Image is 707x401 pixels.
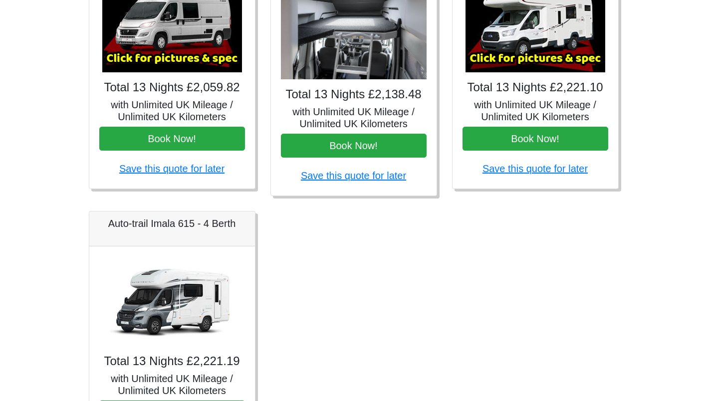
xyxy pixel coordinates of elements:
a: Save this quote for later [119,163,225,174]
h5: with Unlimited UK Mileage / Unlimited UK Kilometers [281,106,427,130]
h5: with Unlimited UK Mileage / Unlimited UK Kilometers [463,99,608,123]
h5: with Unlimited UK Mileage / Unlimited UK Kilometers [99,99,245,123]
h4: Total 13 Nights £2,059.82 [99,80,245,95]
a: Save this quote for later [301,170,406,181]
button: Book Now! [99,127,245,151]
a: Save this quote for later [482,163,588,174]
h4: Total 13 Nights £2,138.48 [281,87,427,102]
h4: Total 13 Nights £2,221.10 [463,80,608,95]
h5: Auto-trail Imala 615 - 4 Berth [99,217,245,229]
img: Auto-trail Imala 615 - 4 Berth [102,256,242,346]
button: Book Now! [463,127,608,151]
h4: Total 13 Nights £2,221.19 [99,354,245,369]
button: Book Now! [281,134,427,158]
h5: with Unlimited UK Mileage / Unlimited UK Kilometers [99,373,245,397]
